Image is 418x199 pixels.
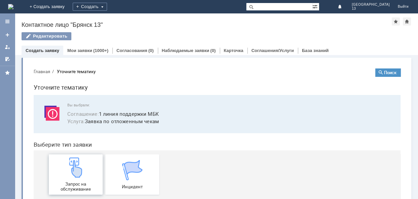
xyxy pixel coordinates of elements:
[251,48,294,53] a: Соглашения/Услуги
[39,47,71,54] span: Соглашение :
[13,40,34,60] img: svg%3E
[26,48,59,53] a: Создать заявку
[73,3,107,11] div: Создать
[162,48,209,53] a: Наблюдаемые заявки
[39,40,364,44] span: Вы выбрали:
[29,6,67,11] div: Уточните тематику
[5,78,372,85] header: Выберите тип заявки
[352,7,390,11] span: 13
[352,3,390,7] span: [GEOGRAPHIC_DATA]
[39,55,57,61] span: Услуга :
[116,48,147,53] a: Согласования
[5,5,22,11] button: Главная
[2,54,13,64] a: Мои согласования
[312,3,319,9] span: Расширенный поиск
[8,4,13,9] img: logo
[94,97,114,117] img: get067d4ba7cf7247ad92597448b2db9300
[93,48,108,53] div: (1000+)
[403,17,411,26] div: Сделать домашней страницей
[37,94,58,114] img: get23c147a1b4124cbfa18e19f2abec5e8f
[210,48,216,53] div: (0)
[302,48,328,53] a: База знаний
[39,54,364,62] span: Заявка по отложенным чекам
[21,91,74,132] a: Запрос на обслуживание
[347,5,372,13] button: Поиск
[23,118,72,129] span: Запрос на обслуживание
[5,19,372,29] h1: Уточните тематику
[2,42,13,52] a: Мои заявки
[392,17,400,26] div: Добавить в избранное
[77,91,131,132] a: Инцидент
[22,21,392,28] div: Контактное лицо "Брянск 13"
[2,30,13,40] a: Создать заявку
[148,48,154,53] div: (0)
[79,121,129,126] span: Инцидент
[224,48,243,53] a: Карточка
[67,48,92,53] a: Мои заявки
[39,47,131,55] button: Соглашение:1 линия поддержки МБК
[8,4,13,9] a: Перейти на домашнюю страницу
